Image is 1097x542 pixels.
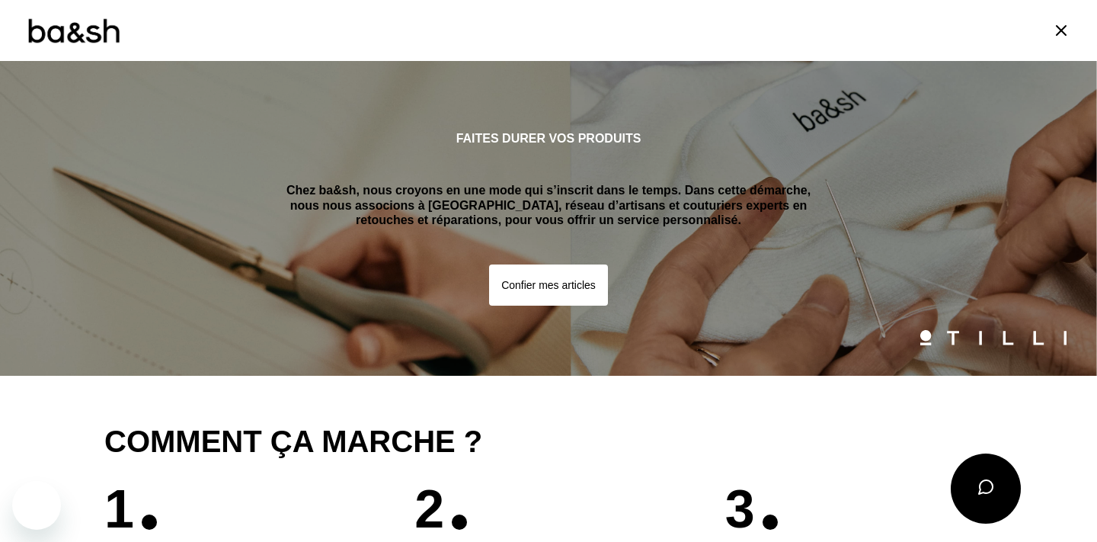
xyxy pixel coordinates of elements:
iframe: Bouton de lancement de la fenêtre de messagerie [12,481,61,530]
p: Chez ba&sh, nous croyons en une mode qui s’inscrit dans le temps. Dans cette démarche, nous nous ... [280,183,817,227]
button: Confier mes articles [489,265,608,306]
p: 3 [725,483,755,536]
h2: Comment ça marche ? [104,425,993,458]
p: 2 [414,483,444,536]
img: Logo Tilli [920,330,1067,345]
h1: Faites durer vos produits [456,131,641,146]
p: 1 [104,483,134,536]
img: Logo ba&sh by Tilli [27,17,120,45]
